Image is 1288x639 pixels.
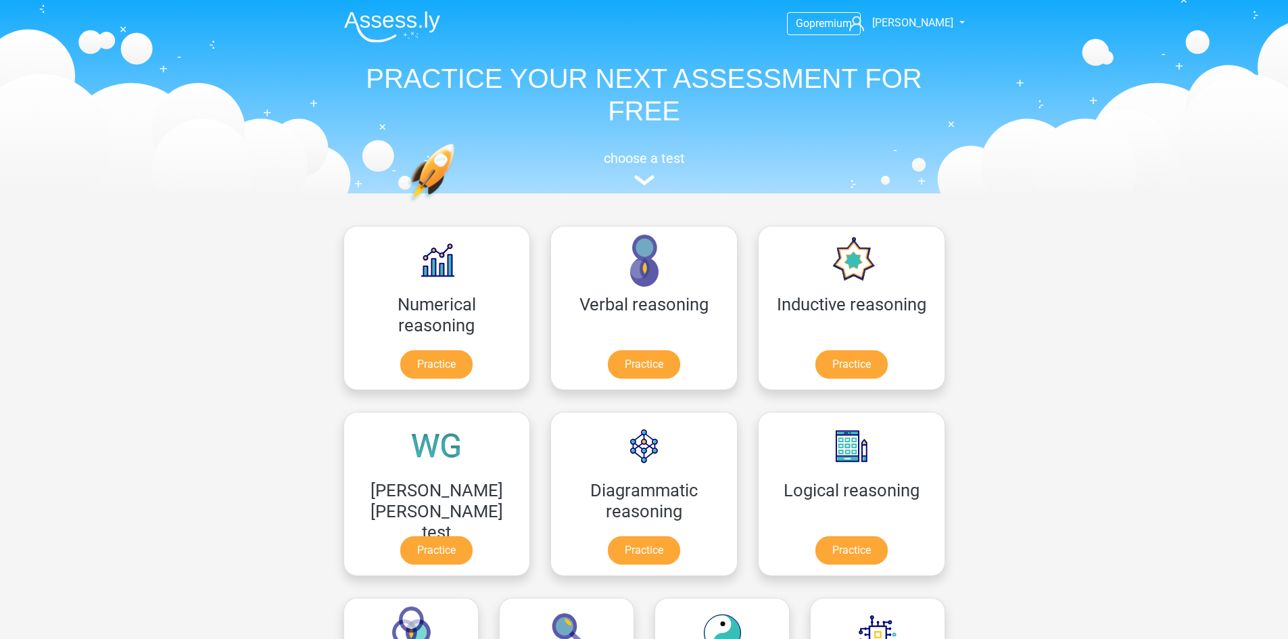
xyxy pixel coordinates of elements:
a: Practice [400,350,473,379]
a: Practice [608,536,680,565]
img: practice [408,143,507,266]
span: premium [809,17,852,30]
a: Practice [815,536,888,565]
a: [PERSON_NAME] [844,15,955,31]
a: Practice [815,350,888,379]
span: Go [796,17,809,30]
a: Gopremium [788,14,860,32]
a: Practice [608,350,680,379]
a: Practice [400,536,473,565]
span: [PERSON_NAME] [872,16,953,29]
img: assessment [634,175,654,185]
a: choose a test [333,150,955,186]
img: Assessly [344,11,440,43]
h5: choose a test [333,150,955,166]
h1: PRACTICE YOUR NEXT ASSESSMENT FOR FREE [333,62,955,127]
